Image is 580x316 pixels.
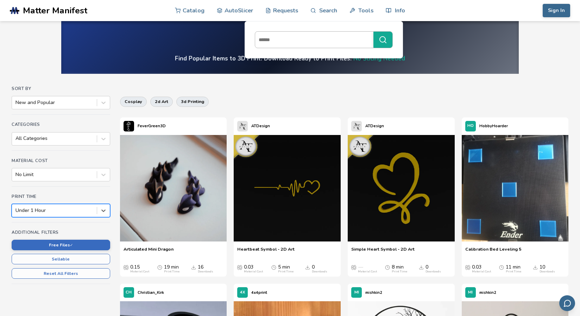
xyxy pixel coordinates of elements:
p: ATDesign [365,122,384,130]
span: Average Print Time [385,264,390,270]
p: mishkin2 [479,289,496,296]
div: Downloads [540,270,555,273]
span: MI [354,290,359,295]
div: Print Time [392,270,407,273]
p: Christian_Kirk [138,289,164,296]
div: Downloads [312,270,327,273]
span: — [358,264,363,270]
a: Calibration Bed Leveling 5 [465,246,522,257]
a: ATDesign's profileATDesign [348,117,387,135]
span: Average Cost [351,264,356,270]
div: Material Cost [358,270,377,273]
a: Simple Heart Symbol - 2D Art [351,246,415,257]
div: 11 min [506,264,521,273]
div: 16 [198,264,213,273]
div: Print Time [164,270,179,273]
div: 0 [312,264,327,273]
input: No Limit [15,172,17,178]
h4: Find Popular Items to 3D Print. Download Ready to Print Files. [175,54,405,63]
button: Sellable [12,254,110,264]
div: 10 [540,264,555,273]
h4: Categories [12,122,110,127]
a: Heartbeat Symbol - 2D Art [237,246,295,257]
div: Downloads [425,270,441,273]
button: 2d art [150,97,173,107]
button: cosplay [120,97,147,107]
span: Average Cost [465,264,470,270]
span: Average Cost [237,264,242,270]
span: Downloads [191,264,196,270]
span: HO [467,124,474,128]
h4: Print Time [12,194,110,199]
a: Articulated Mini Dragon [124,246,174,257]
span: MI [468,290,473,295]
div: 0.03 [244,264,263,273]
p: ATDesign [251,122,270,130]
a: FeverGreen3D's profileFeverGreen3D [120,117,169,135]
button: Reset All Filters [12,268,110,279]
button: Send feedback via email [559,295,575,311]
span: Downloads [533,264,538,270]
img: FeverGreen3D's profile [124,121,134,131]
button: 3d printing [176,97,209,107]
div: 0 [425,264,441,273]
img: ATDesign's profile [351,121,362,131]
a: ATDesign's profileATDesign [234,117,273,135]
span: Downloads [305,264,310,270]
div: 0.15 [130,264,149,273]
span: CH [126,290,132,295]
span: Average Print Time [271,264,276,270]
button: Sign In [543,4,570,17]
span: 4X [240,290,245,295]
h4: Material Cost [12,158,110,163]
div: 5 min [278,264,294,273]
p: FeverGreen3D [138,122,166,130]
input: New and Popular [15,100,17,105]
span: Matter Manifest [23,6,87,15]
p: mishkin2 [365,289,382,296]
p: HobbyHoarder [479,122,508,130]
div: 8 min [392,264,407,273]
div: Downloads [198,270,213,273]
span: Average Cost [124,264,128,270]
input: All Categories [15,136,17,141]
h4: Sort By [12,86,110,91]
img: ATDesign's profile [237,121,248,131]
div: Print Time [506,270,521,273]
div: Material Cost [130,270,149,273]
span: Average Print Time [499,264,504,270]
span: Downloads [419,264,424,270]
p: 4x4print [251,289,267,296]
div: Print Time [278,270,294,273]
div: 19 min [164,264,179,273]
button: Free Files✓ [12,240,110,250]
div: 0.03 [472,264,491,273]
div: Material Cost [472,270,491,273]
span: Average Print Time [157,264,162,270]
a: No Slicing Needed [353,54,405,63]
h4: Additional Filters [12,230,110,235]
div: Material Cost [244,270,263,273]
